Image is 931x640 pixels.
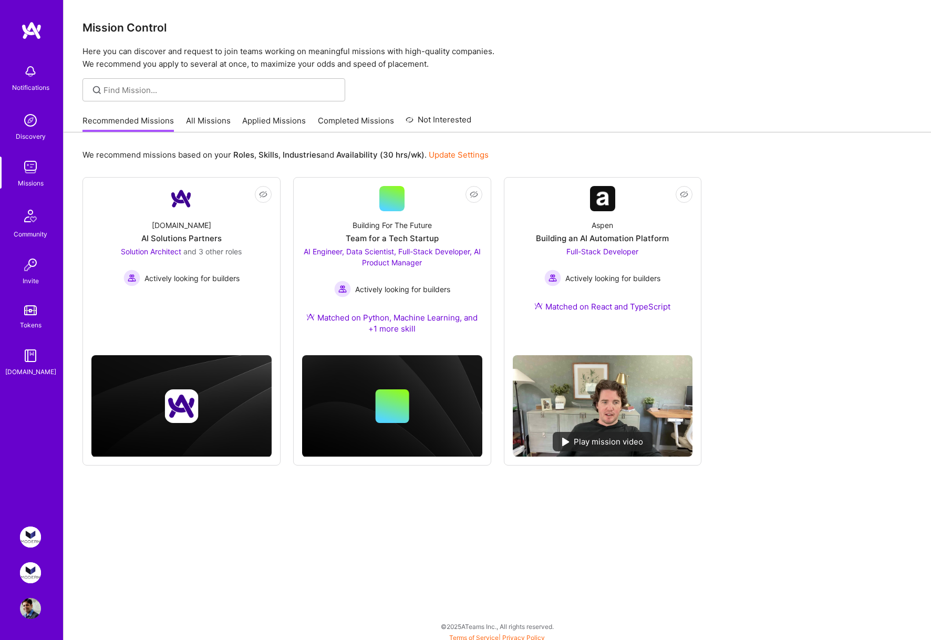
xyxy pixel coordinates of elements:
[82,21,912,34] h3: Mission Control
[536,233,669,244] div: Building an AI Automation Platform
[680,190,688,199] i: icon EyeClosed
[566,247,638,256] span: Full-Stack Developer
[20,598,41,619] img: User Avatar
[20,110,41,131] img: discovery
[302,355,482,457] img: cover
[121,247,181,256] span: Solution Architect
[183,247,242,256] span: and 3 other roles
[306,313,315,321] img: Ateam Purple Icon
[20,61,41,82] img: bell
[20,319,42,331] div: Tokens
[24,305,37,315] img: tokens
[258,150,278,160] b: Skills
[429,150,489,160] a: Update Settings
[164,389,198,423] img: Company logo
[123,270,140,286] img: Actively looking for builders
[592,220,613,231] div: Aspen
[21,21,42,40] img: logo
[318,115,394,132] a: Completed Missions
[91,186,272,317] a: Company Logo[DOMAIN_NAME]AI Solutions PartnersSolution Architect and 3 other rolesActively lookin...
[16,131,46,142] div: Discovery
[553,432,653,451] div: Play mission video
[242,115,306,132] a: Applied Missions
[20,562,41,583] img: Modern Exec: Project Magic
[141,233,222,244] div: AI Solutions Partners
[20,345,41,366] img: guide book
[169,186,194,211] img: Company Logo
[534,302,543,310] img: Ateam Purple Icon
[63,613,931,639] div: © 2025 ATeams Inc., All rights reserved.
[346,233,439,244] div: Team for a Tech Startup
[302,186,482,347] a: Building For The FutureTeam for a Tech StartupAI Engineer, Data Scientist, Full-Stack Developer, ...
[20,527,41,548] img: Modern Exec: Team for Platform & AI Development
[18,178,44,189] div: Missions
[233,150,254,160] b: Roles
[470,190,478,199] i: icon EyeClosed
[20,254,41,275] img: Invite
[82,115,174,132] a: Recommended Missions
[17,598,44,619] a: User Avatar
[304,247,481,267] span: AI Engineer, Data Scientist, Full-Stack Developer, AI Product Manager
[534,301,670,312] div: Matched on React and TypeScript
[513,186,693,347] a: Company LogoAspenBuilding an AI Automation PlatformFull-Stack Developer Actively looking for buil...
[302,312,482,334] div: Matched on Python, Machine Learning, and +1 more skill
[353,220,432,231] div: Building For The Future
[513,355,693,457] img: No Mission
[91,355,272,457] img: cover
[336,150,425,160] b: Availability (30 hrs/wk)
[104,85,337,96] input: Find Mission...
[12,82,49,93] div: Notifications
[259,190,267,199] i: icon EyeClosed
[562,438,570,446] img: play
[544,270,561,286] img: Actively looking for builders
[144,273,240,284] span: Actively looking for builders
[17,527,44,548] a: Modern Exec: Team for Platform & AI Development
[283,150,320,160] b: Industries
[82,45,912,70] p: Here you can discover and request to join teams working on meaningful missions with high-quality ...
[186,115,231,132] a: All Missions
[406,113,471,132] a: Not Interested
[17,562,44,583] a: Modern Exec: Project Magic
[334,281,351,297] img: Actively looking for builders
[5,366,56,377] div: [DOMAIN_NAME]
[20,157,41,178] img: teamwork
[152,220,211,231] div: [DOMAIN_NAME]
[82,149,489,160] p: We recommend missions based on your , , and .
[565,273,660,284] span: Actively looking for builders
[14,229,47,240] div: Community
[91,84,103,96] i: icon SearchGrey
[23,275,39,286] div: Invite
[590,186,615,211] img: Company Logo
[18,203,43,229] img: Community
[355,284,450,295] span: Actively looking for builders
